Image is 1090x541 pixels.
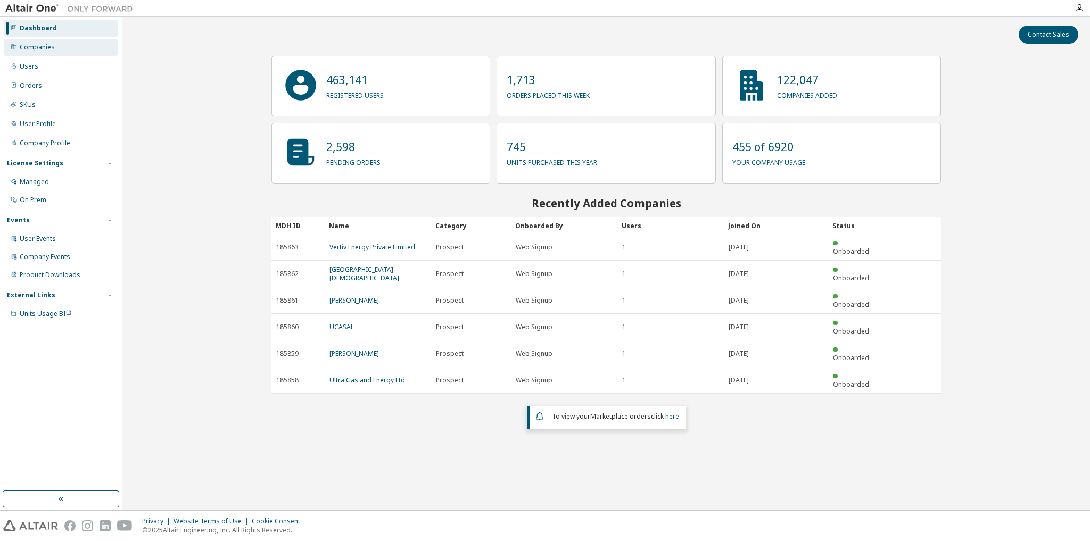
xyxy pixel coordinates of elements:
[20,235,56,243] div: User Events
[142,517,174,526] div: Privacy
[729,376,749,385] span: [DATE]
[732,155,805,167] p: your company usage
[252,517,307,526] div: Cookie Consent
[516,243,552,252] span: Web Signup
[329,217,427,234] div: Name
[20,196,46,204] div: On Prem
[833,353,869,362] span: Onboarded
[622,323,626,331] span: 1
[174,517,252,526] div: Website Terms of Use
[100,520,111,531] img: linkedin.svg
[777,72,837,88] p: 122,047
[729,270,749,278] span: [DATE]
[326,155,381,167] p: pending orders
[276,217,320,234] div: MDH ID
[20,253,70,261] div: Company Events
[552,412,679,421] span: To view your click
[276,349,299,358] span: 185859
[516,349,552,358] span: Web Signup
[117,520,133,531] img: youtube.svg
[729,243,749,252] span: [DATE]
[3,520,58,531] img: altair_logo.svg
[777,88,837,100] p: companies added
[7,159,63,168] div: License Settings
[728,217,824,234] div: Joined On
[622,349,626,358] span: 1
[622,243,626,252] span: 1
[82,520,93,531] img: instagram.svg
[20,309,72,318] span: Units Usage BI
[326,88,384,100] p: registered users
[436,296,464,305] span: Prospect
[507,88,590,100] p: orders placed this week
[729,323,749,331] span: [DATE]
[833,300,869,309] span: Onboarded
[326,139,381,155] p: 2,598
[20,178,49,186] div: Managed
[276,323,299,331] span: 185860
[326,72,384,88] p: 463,141
[436,323,464,331] span: Prospect
[276,270,299,278] span: 185862
[329,296,379,305] a: [PERSON_NAME]
[20,120,56,128] div: User Profile
[436,349,464,358] span: Prospect
[329,243,415,252] a: Vertiv Energy Private Limited
[20,101,36,109] div: SKUs
[20,271,80,279] div: Product Downloads
[516,376,552,385] span: Web Signup
[329,376,405,385] a: Ultra Gas and Energy Ltd
[832,217,877,234] div: Status
[20,24,57,32] div: Dashboard
[20,139,70,147] div: Company Profile
[436,270,464,278] span: Prospect
[276,376,299,385] span: 185858
[436,376,464,385] span: Prospect
[276,243,299,252] span: 185863
[516,270,552,278] span: Web Signup
[329,349,379,358] a: [PERSON_NAME]
[622,270,626,278] span: 1
[436,243,464,252] span: Prospect
[665,412,679,421] a: here
[622,217,720,234] div: Users
[435,217,507,234] div: Category
[590,412,651,421] em: Marketplace orders
[516,323,552,331] span: Web Signup
[515,217,613,234] div: Onboarded By
[516,296,552,305] span: Web Signup
[833,273,869,282] span: Onboarded
[622,376,626,385] span: 1
[507,72,590,88] p: 1,713
[276,296,299,305] span: 185861
[507,155,597,167] p: units purchased this year
[329,322,354,331] a: UCASAL
[729,296,749,305] span: [DATE]
[729,349,749,358] span: [DATE]
[142,526,307,535] p: © 2025 Altair Engineering, Inc. All Rights Reserved.
[329,265,399,282] a: [GEOGRAPHIC_DATA][DEMOGRAPHIC_DATA]
[7,291,55,299] div: External Links
[7,216,30,224] div: Events
[271,196,942,210] h2: Recently Added Companies
[833,327,869,336] span: Onboarded
[833,380,869,389] span: Onboarded
[64,520,76,531] img: facebook.svg
[20,62,38,71] div: Users
[1019,26,1078,44] button: Contact Sales
[20,81,42,90] div: Orders
[5,3,138,14] img: Altair One
[20,43,55,52] div: Companies
[732,139,805,155] p: 455 of 6920
[833,247,869,256] span: Onboarded
[622,296,626,305] span: 1
[507,139,597,155] p: 745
